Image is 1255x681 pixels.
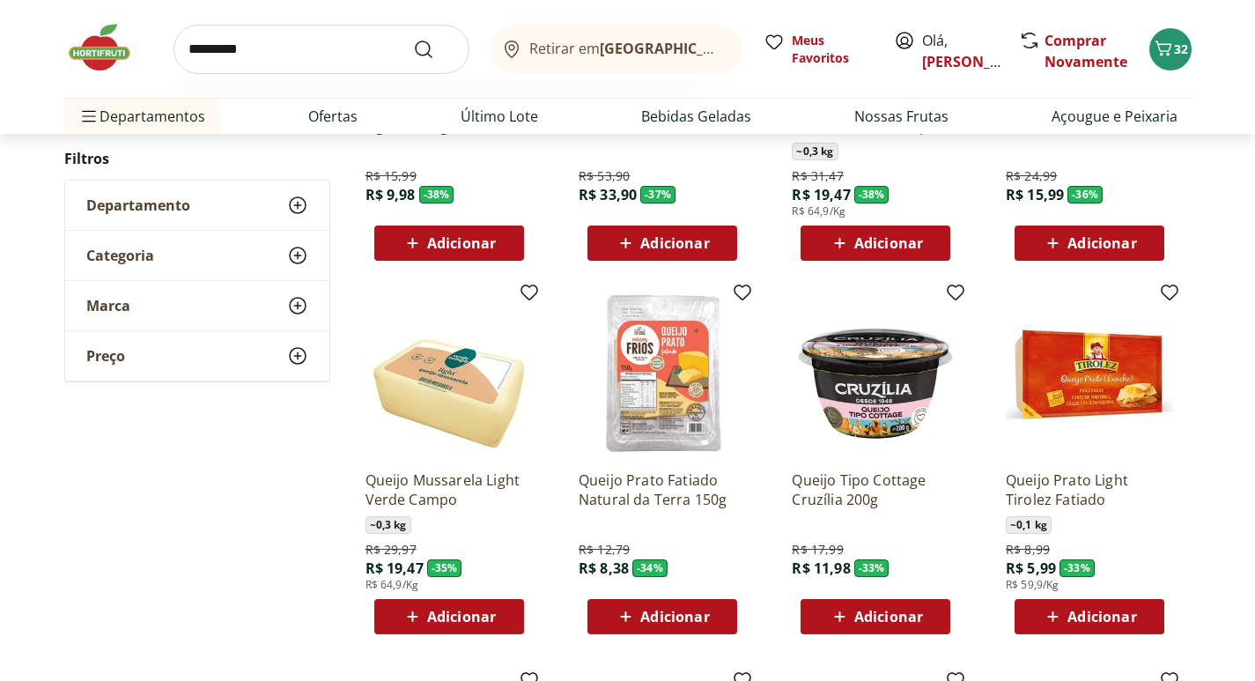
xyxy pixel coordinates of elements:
span: R$ 5,99 [1006,559,1056,578]
span: 32 [1174,41,1188,57]
button: Adicionar [587,226,737,261]
a: Meus Favoritos [764,32,873,67]
span: - 38 % [419,186,454,204]
button: Adicionar [374,599,524,634]
button: Categoria [65,231,329,280]
img: Queijo Mussarela Light Verde Campo [365,289,533,456]
span: Adicionar [854,610,923,624]
span: R$ 64,9/Kg [365,578,419,592]
img: Queijo Tipo Cottage Cruzília 200g [792,289,959,456]
span: - 38 % [854,186,890,204]
span: Adicionar [854,236,923,250]
button: Adicionar [1015,599,1164,634]
span: Meus Favoritos [792,32,873,67]
a: Comprar Novamente [1045,31,1127,71]
a: Último Lote [461,106,538,127]
a: Queijo Mussarela Light Verde Campo [365,470,533,509]
a: Nossas Frutas [854,106,949,127]
span: Adicionar [1067,610,1136,624]
button: Marca [65,281,329,330]
span: Preço [86,347,125,365]
a: Açougue e Peixaria [1052,106,1177,127]
span: ~ 0,1 kg [1006,516,1052,534]
a: Queijo Tipo Cottage Cruzília 200g [792,470,959,509]
button: Adicionar [801,599,950,634]
span: Adicionar [1067,236,1136,250]
span: Adicionar [640,236,709,250]
button: Adicionar [801,226,950,261]
span: R$ 29,97 [365,541,417,559]
button: Departamento [65,181,329,230]
span: Adicionar [427,236,496,250]
button: Retirar em[GEOGRAPHIC_DATA]/[GEOGRAPHIC_DATA] [491,25,742,74]
span: ~ 0,3 kg [365,516,411,534]
b: [GEOGRAPHIC_DATA]/[GEOGRAPHIC_DATA] [600,39,897,58]
span: Olá, [922,30,1000,72]
a: Queijo Prato Light Tirolez Fatiado [1006,470,1173,509]
span: Adicionar [427,610,496,624]
span: Categoria [86,247,154,264]
span: R$ 33,90 [579,185,637,204]
button: Preço [65,331,329,381]
span: Adicionar [640,610,709,624]
span: - 34 % [632,559,668,577]
span: R$ 59,9/Kg [1006,578,1059,592]
span: ~ 0,3 kg [792,143,838,160]
button: Carrinho [1149,28,1192,70]
button: Adicionar [587,599,737,634]
img: Queijo Prato Fatiado Natural da Terra 150g [579,289,746,456]
img: Hortifruti [64,21,152,74]
span: R$ 31,47 [792,167,843,185]
span: R$ 11,98 [792,559,850,578]
span: R$ 19,47 [792,185,850,204]
span: R$ 15,99 [365,167,417,185]
span: R$ 12,79 [579,541,630,559]
span: R$ 64,9/Kg [792,204,845,218]
span: R$ 24,99 [1006,167,1057,185]
span: - 37 % [640,186,675,204]
span: R$ 9,98 [365,185,416,204]
button: Adicionar [1015,226,1164,261]
span: R$ 15,99 [1006,185,1064,204]
img: Queijo Prato Light Tirolez Fatiado [1006,289,1173,456]
span: - 35 % [427,559,462,577]
a: Ofertas [308,106,358,127]
a: [PERSON_NAME] [922,52,1037,71]
span: R$ 8,38 [579,559,629,578]
span: R$ 8,99 [1006,541,1050,559]
button: Submit Search [413,39,455,60]
span: R$ 53,90 [579,167,630,185]
span: - 36 % [1067,186,1103,204]
h2: Filtros [64,141,330,176]
span: R$ 17,99 [792,541,843,559]
button: Adicionar [374,226,524,261]
span: Departamento [86,196,190,214]
span: Marca [86,297,130,315]
span: R$ 19,47 [365,559,424,578]
span: - 33 % [1059,559,1095,577]
a: Bebidas Geladas [641,106,751,127]
button: Menu [78,95,100,137]
a: Queijo Prato Fatiado Natural da Terra 150g [579,470,746,509]
span: - 33 % [854,559,890,577]
span: Departamentos [78,95,205,137]
span: Retirar em [529,41,724,56]
input: search [173,25,469,74]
